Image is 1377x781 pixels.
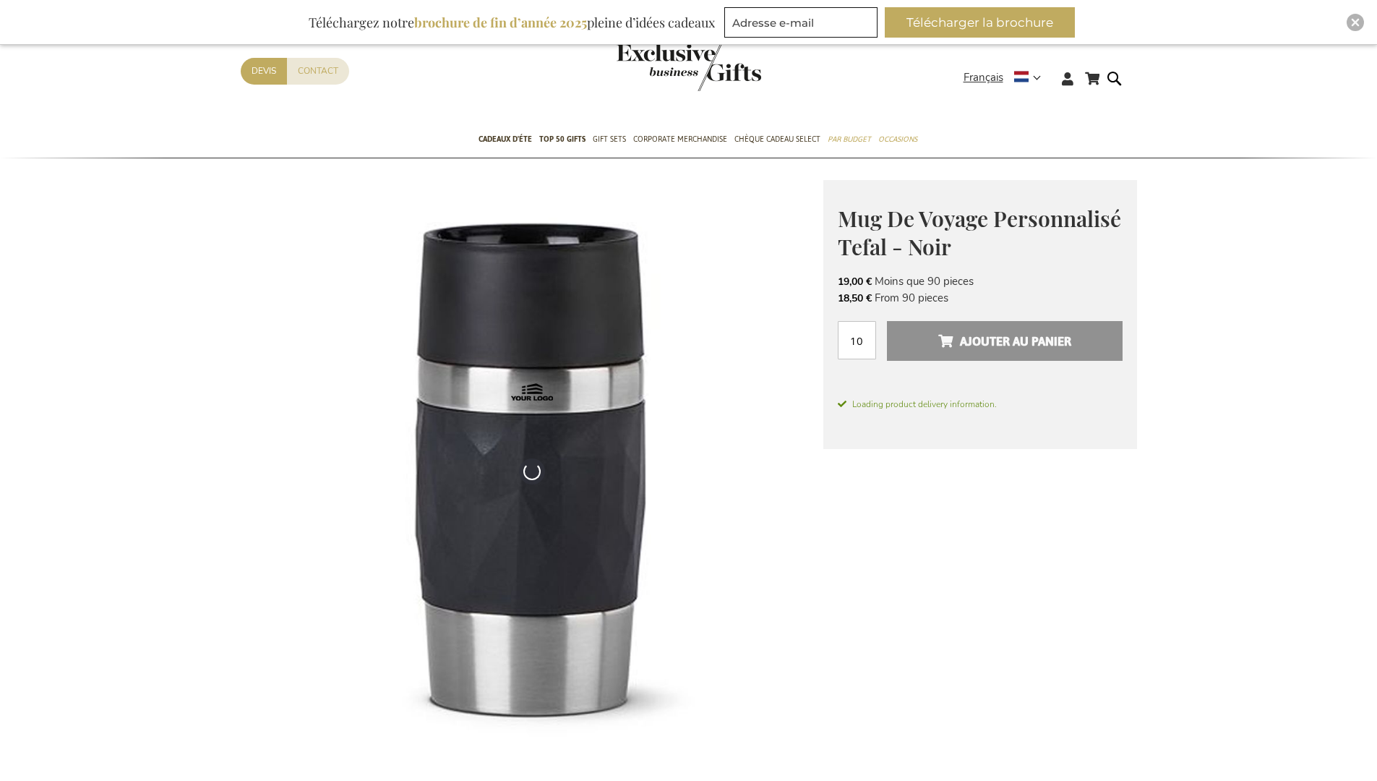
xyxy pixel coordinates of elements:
[302,7,721,38] div: Téléchargez notre pleine d’idées cadeaux
[828,132,871,147] span: Par budget
[617,43,689,91] a: store logo
[241,58,287,85] a: Devis
[633,122,727,158] a: Corporate Merchandise
[414,14,587,31] b: brochure de fin d’année 2025
[1347,14,1364,31] div: Close
[838,273,1123,289] li: Moins que 90 pieces
[838,290,1123,306] li: From 90 pieces
[734,132,820,147] span: Chèque Cadeau Select
[287,58,349,85] a: Contact
[838,321,876,359] input: Qté
[479,122,532,158] a: Cadeaux D'Éte
[724,7,882,42] form: marketing offers and promotions
[838,398,1123,411] span: Loading product delivery information.
[593,122,626,158] a: Gift Sets
[838,204,1121,261] span: Mug De Voyage Personnalisé Tefal - Noir
[241,180,823,763] img: Personalised Tefal Travel Mug - Black
[878,122,917,158] a: Occasions
[593,132,626,147] span: Gift Sets
[734,122,820,158] a: Chèque Cadeau Select
[838,275,872,289] span: 19,00 €
[539,122,585,158] a: TOP 50 Gifts
[479,132,532,147] span: Cadeaux D'Éte
[838,291,872,305] span: 18,50 €
[828,122,871,158] a: Par budget
[539,132,585,147] span: TOP 50 Gifts
[724,7,878,38] input: Adresse e-mail
[617,43,761,91] img: Exclusive Business gifts logo
[878,132,917,147] span: Occasions
[964,69,1003,86] span: Français
[633,132,727,147] span: Corporate Merchandise
[885,7,1075,38] button: Télécharger la brochure
[1351,18,1360,27] img: Close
